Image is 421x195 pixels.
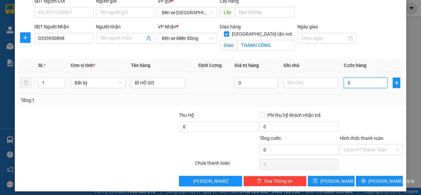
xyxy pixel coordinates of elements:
[220,24,241,29] span: Giao hàng
[194,159,259,171] div: Chưa thanh toán
[77,42,86,49] span: TC:
[356,176,403,186] button: printer[PERSON_NAME] và In
[131,78,186,88] input: VD: Bàn, Ghế
[162,33,213,43] span: Bến xe Miền Đông
[179,176,242,186] button: [PERSON_NAME]
[235,63,259,68] span: Giá trị hàng
[96,23,155,30] div: Người nhận
[264,178,293,185] span: Xóa Thông tin
[257,179,261,184] span: delete
[20,32,31,43] button: plus
[265,112,323,119] span: Phí thu hộ khách nhận trả
[284,78,338,88] input: Ghi Chú
[131,63,150,68] span: Tên hàng
[146,36,151,41] span: user-add
[235,7,294,17] input: Dọc đường
[77,39,119,62] span: THÀNH CÔNG
[193,178,228,185] span: [PERSON_NAME]
[38,63,43,68] span: SL
[198,63,222,68] span: Định lượng
[6,6,72,21] div: Bến xe [GEOGRAPHIC_DATA]
[158,24,176,29] span: VP Nhận
[361,179,366,184] span: printer
[77,21,130,29] div: TÌNH
[235,78,278,88] input: 0
[162,8,213,17] span: Bến xe Quảng Ngãi
[220,7,235,17] span: Lấy
[320,178,356,185] span: [PERSON_NAME]
[313,179,318,184] span: save
[20,35,30,40] span: plus
[77,6,93,13] span: Nhận:
[220,40,237,50] span: Giao
[368,178,414,185] span: [PERSON_NAME] và In
[340,136,384,141] label: Hình thức thanh toán
[301,35,347,42] input: Ngày giao
[344,63,366,68] span: Cước hàng
[6,6,16,13] span: Gửi:
[71,63,95,68] span: Đơn vị tính
[308,176,355,186] button: save[PERSON_NAME]
[393,80,400,85] span: plus
[21,78,31,88] button: delete
[260,136,281,141] span: Tổng cước
[77,29,130,39] div: 0395359263
[243,176,307,186] button: deleteXóa Thông tin
[21,97,163,104] div: Tổng: 1
[77,6,130,21] div: Bến xe Miền Đông
[393,78,400,88] button: plus
[297,24,318,29] label: Ngày giao
[229,30,295,38] span: [GEOGRAPHIC_DATA] tận nơi
[75,78,122,88] span: Bất kỳ
[179,113,194,118] span: Thu Hộ
[34,23,93,30] div: SĐT Người Nhận
[237,40,294,50] input: Giao tận nơi
[281,59,341,72] th: Ghi chú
